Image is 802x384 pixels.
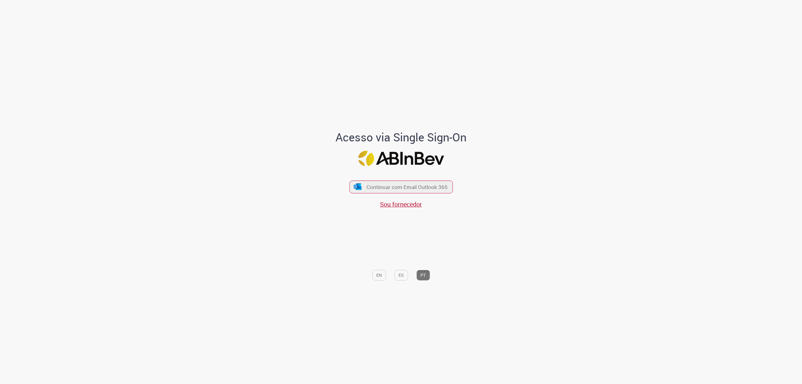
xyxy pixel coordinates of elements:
button: ícone Azure/Microsoft 360 Continuar com Email Outlook 365 [349,181,453,193]
h1: Acesso via Single Sign-On [314,131,488,144]
button: ES [394,270,408,281]
button: EN [372,270,386,281]
img: ícone Azure/Microsoft 360 [353,183,362,190]
a: Sou fornecedor [380,200,422,208]
img: Logo ABInBev [358,151,444,166]
span: Continuar com Email Outlook 365 [367,183,448,191]
button: PT [416,270,430,281]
